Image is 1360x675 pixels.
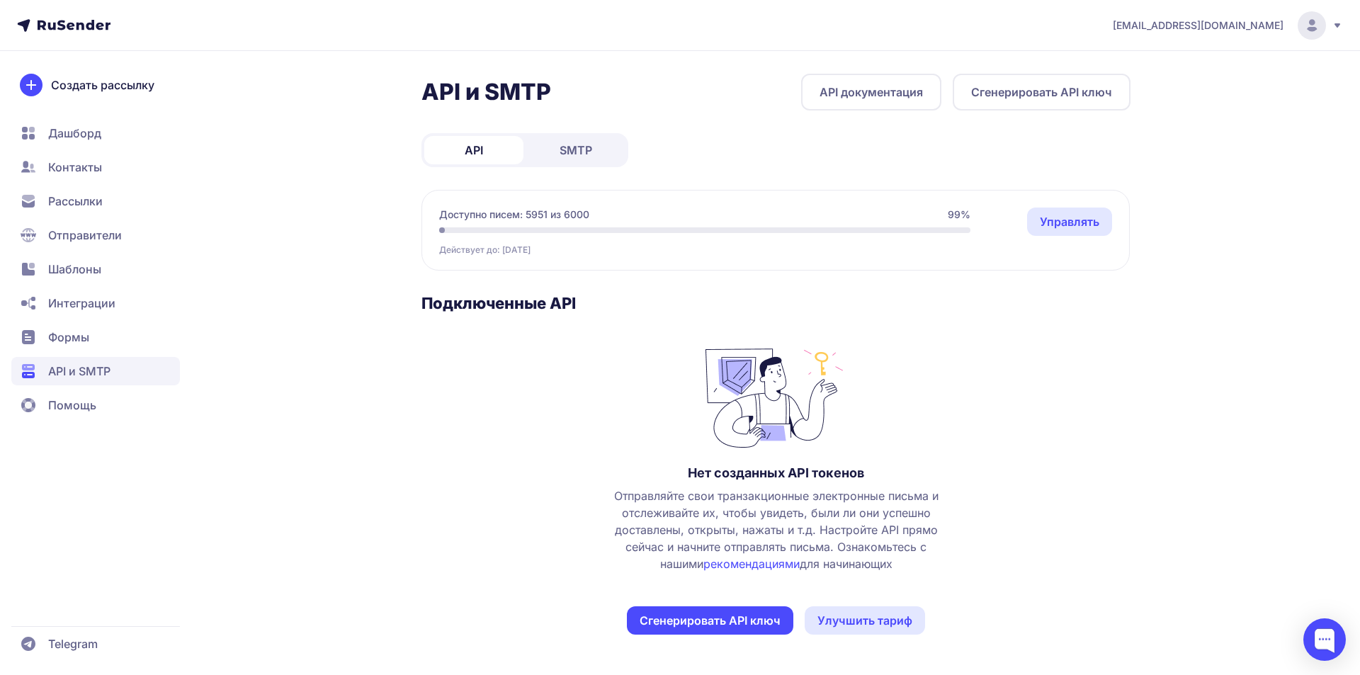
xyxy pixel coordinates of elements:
[1113,18,1283,33] span: [EMAIL_ADDRESS][DOMAIN_NAME]
[801,74,941,110] a: API документация
[601,487,952,572] span: Отправляйте свои транзакционные электронные письма и отслеживайте их, чтобы увидеть, были ли они ...
[11,630,180,658] a: Telegram
[953,74,1130,110] button: Сгенерировать API ключ
[560,142,592,159] span: SMTP
[48,635,98,652] span: Telegram
[48,159,102,176] span: Контакты
[627,606,793,635] button: Сгенерировать API ключ
[465,142,483,159] span: API
[48,227,122,244] span: Отправители
[805,606,925,635] a: Улучшить тариф
[421,293,1130,313] h3: Подключенные API
[48,363,110,380] span: API и SMTP
[48,125,101,142] span: Дашборд
[439,208,589,222] span: Доступно писем: 5951 из 6000
[48,397,96,414] span: Помощь
[439,244,531,256] span: Действует до: [DATE]
[51,76,154,93] span: Создать рассылку
[421,78,551,106] h2: API и SMTP
[948,208,970,222] span: 99%
[48,295,115,312] span: Интеграции
[1027,208,1112,236] a: Управлять
[48,261,101,278] span: Шаблоны
[48,329,89,346] span: Формы
[705,341,847,448] img: no_photo
[703,557,800,571] a: рекомендациями
[688,465,864,482] h3: Нет созданных API токенов
[48,193,103,210] span: Рассылки
[424,136,523,164] a: API
[526,136,625,164] a: SMTP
